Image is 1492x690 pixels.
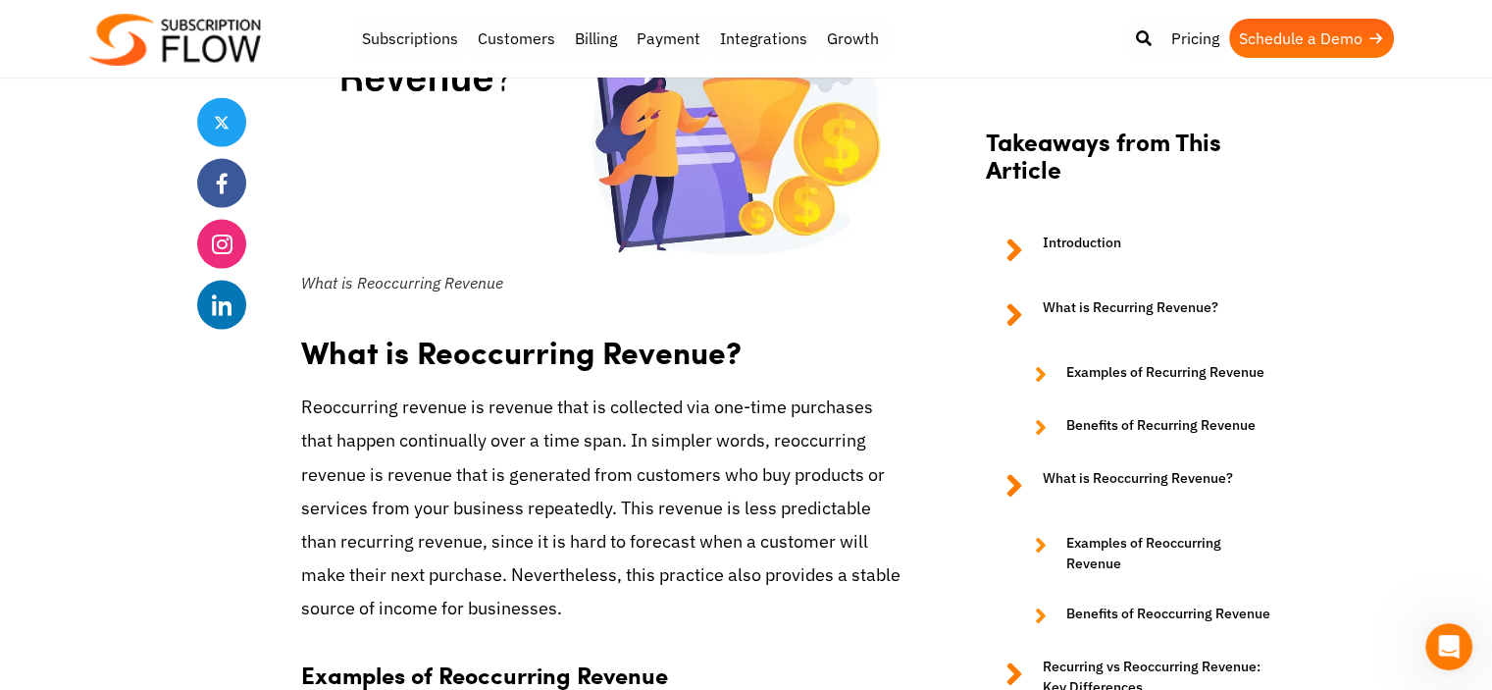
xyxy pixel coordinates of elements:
[1015,362,1276,386] a: Examples of Recurring Revenue
[986,233,1276,268] a: Introduction
[1015,533,1276,574] a: Examples of Reoccurring Revenue
[89,14,261,66] img: Subscriptionflow
[817,19,889,58] a: Growth
[301,272,905,293] figcaption: What is Reoccurring Revenue
[986,297,1276,333] a: What is Recurring Revenue?
[710,19,817,58] a: Integrations
[301,391,905,625] p: Reoccurring revenue is revenue that is collected via one-time purchases that happen continually o...
[301,640,905,689] h3: Examples of Reoccurring Revenue
[1015,604,1276,627] a: Benefits of Reoccurring Revenue
[1229,19,1394,58] a: Schedule a Demo
[565,19,627,58] a: Billing
[986,468,1276,504] a: What is Reoccurring Revenue?
[986,127,1276,203] h2: Takeaways from This Article
[468,19,565,58] a: Customers
[1425,623,1472,670] iframe: Intercom live chat
[1015,415,1276,439] a: Benefits of Recurring Revenue
[627,19,710,58] a: Payment
[301,314,905,376] h2: What is Reoccurring Revenue?
[1161,19,1229,58] a: Pricing
[352,19,468,58] a: Subscriptions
